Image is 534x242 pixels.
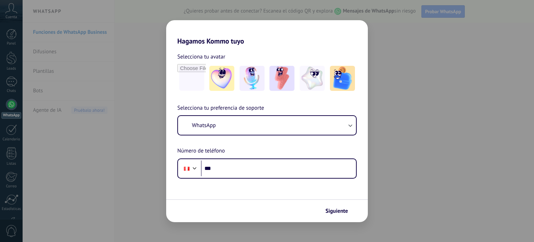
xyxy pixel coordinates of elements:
[177,52,225,61] span: Selecciona tu avatar
[166,20,368,45] h2: Hagamos Kommo tuyo
[178,116,356,135] button: WhatsApp
[240,66,265,91] img: -2.jpeg
[180,161,193,176] div: Peru: + 51
[177,104,264,113] span: Selecciona tu preferencia de soporte
[300,66,325,91] img: -4.jpeg
[192,122,216,129] span: WhatsApp
[177,147,225,156] span: Número de teléfono
[322,205,357,217] button: Siguiente
[330,66,355,91] img: -5.jpeg
[269,66,294,91] img: -3.jpeg
[325,209,348,213] span: Siguiente
[209,66,234,91] img: -1.jpeg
